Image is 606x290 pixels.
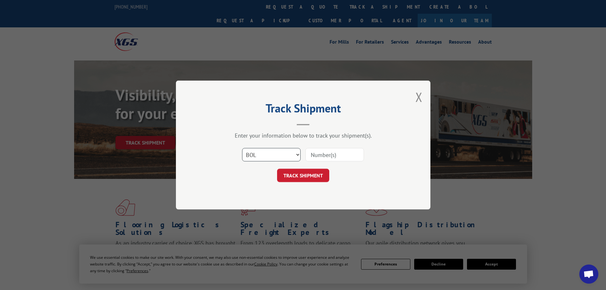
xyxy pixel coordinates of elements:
button: TRACK SHIPMENT [277,169,329,182]
button: Close modal [415,88,422,105]
a: Open chat [579,265,598,284]
div: Enter your information below to track your shipment(s). [208,132,399,139]
input: Number(s) [305,148,364,161]
h2: Track Shipment [208,104,399,116]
